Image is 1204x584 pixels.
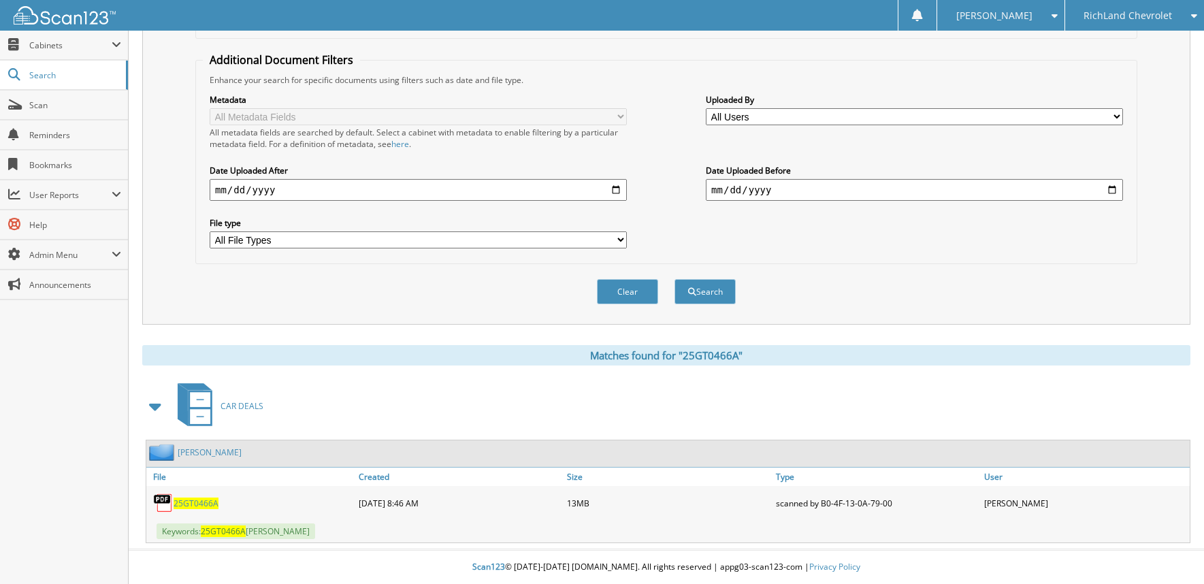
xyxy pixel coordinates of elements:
[221,400,263,412] span: CAR DEALS
[29,129,121,141] span: Reminders
[210,165,627,176] label: Date Uploaded After
[564,468,772,486] a: Size
[29,249,112,261] span: Admin Menu
[29,99,121,111] span: Scan
[1084,12,1172,20] span: RichLand Chevrolet
[157,523,315,539] span: Keywords: [PERSON_NAME]
[355,489,564,517] div: [DATE] 8:46 AM
[29,219,121,231] span: Help
[201,525,246,537] span: 25GT0466A
[174,498,218,509] a: 25GT0466A
[355,468,564,486] a: Created
[146,468,355,486] a: File
[981,468,1190,486] a: User
[210,94,627,106] label: Metadata
[674,279,736,304] button: Search
[178,447,242,458] a: [PERSON_NAME]
[956,12,1032,20] span: [PERSON_NAME]
[564,489,772,517] div: 13MB
[203,52,360,67] legend: Additional Document Filters
[706,165,1123,176] label: Date Uploaded Before
[29,279,121,291] span: Announcements
[981,489,1190,517] div: [PERSON_NAME]
[29,69,119,81] span: Search
[706,179,1123,201] input: end
[203,74,1130,86] div: Enhance your search for specific documents using filters such as date and file type.
[29,159,121,171] span: Bookmarks
[210,127,627,150] div: All metadata fields are searched by default. Select a cabinet with metadata to enable filtering b...
[772,468,981,486] a: Type
[772,489,981,517] div: scanned by B0-4F-13-0A-79-00
[706,94,1123,106] label: Uploaded By
[809,561,860,572] a: Privacy Policy
[153,493,174,513] img: PDF.png
[29,189,112,201] span: User Reports
[142,345,1190,366] div: Matches found for "25GT0466A"
[1136,519,1204,584] iframe: Chat Widget
[472,561,505,572] span: Scan123
[391,138,409,150] a: here
[29,39,112,51] span: Cabinets
[129,551,1204,584] div: © [DATE]-[DATE] [DOMAIN_NAME]. All rights reserved | appg03-scan123-com |
[169,379,263,433] a: CAR DEALS
[210,217,627,229] label: File type
[149,444,178,461] img: folder2.png
[210,179,627,201] input: start
[597,279,658,304] button: Clear
[14,6,116,25] img: scan123-logo-white.svg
